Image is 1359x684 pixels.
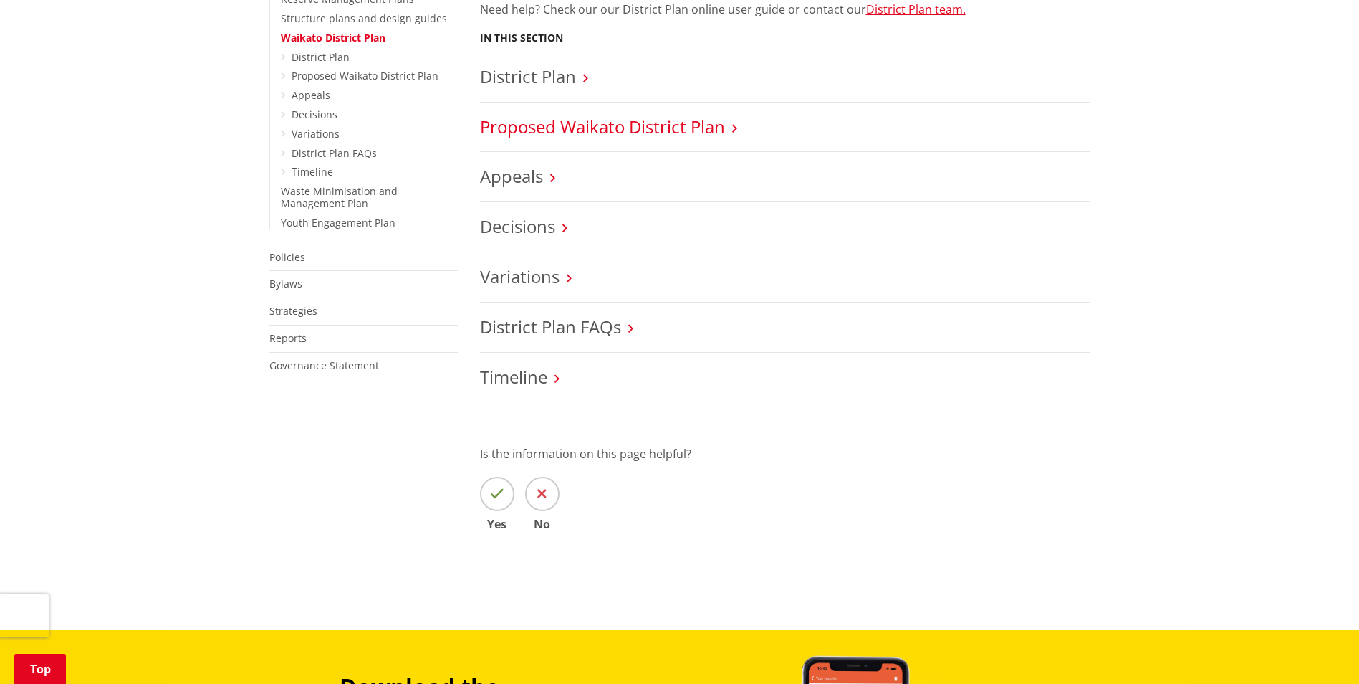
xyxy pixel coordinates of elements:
[269,277,302,290] a: Bylaws
[269,331,307,345] a: Reports
[292,69,438,82] a: Proposed Waikato District Plan
[292,50,350,64] a: District Plan
[269,358,379,372] a: Governance Statement
[480,115,725,138] a: Proposed Waikato District Plan
[269,250,305,264] a: Policies
[480,164,543,188] a: Appeals
[480,65,576,88] a: District Plan
[281,184,398,210] a: Waste Minimisation and Management Plan
[1293,624,1345,675] iframe: Messenger Launcher
[281,216,395,229] a: Youth Engagement Plan
[292,88,330,102] a: Appeals
[866,1,966,17] a: District Plan team.
[480,214,555,238] a: Decisions
[480,365,547,389] a: Timeline
[281,31,385,44] a: Waikato District Plan
[480,315,621,338] a: District Plan FAQs
[480,1,1090,18] p: Need help? Check our our District Plan online user guide or contact our
[480,32,563,44] h5: In this section
[14,654,66,684] a: Top
[480,265,560,288] a: Variations
[292,127,340,141] a: Variations
[269,304,317,318] a: Strategies
[281,11,447,25] a: Structure plans and design guides
[525,518,560,530] span: No
[292,146,377,160] a: District Plan FAQs
[292,108,337,121] a: Decisions
[480,445,1090,462] p: Is the information on this page helpful?
[480,518,514,530] span: Yes
[292,165,333,179] a: Timeline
